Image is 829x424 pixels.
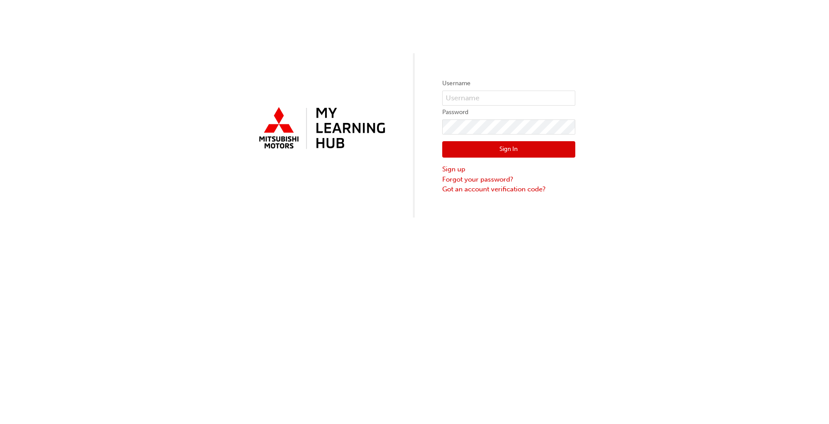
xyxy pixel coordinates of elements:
img: mmal [254,103,387,154]
button: Sign In [442,141,575,158]
label: Password [442,107,575,118]
a: Forgot your password? [442,174,575,185]
input: Username [442,91,575,106]
label: Username [442,78,575,89]
a: Sign up [442,164,575,174]
a: Got an account verification code? [442,184,575,194]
